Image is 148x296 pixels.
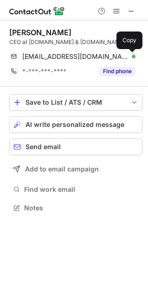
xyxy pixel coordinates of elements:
img: ContactOut v5.3.10 [9,6,65,17]
div: [PERSON_NAME] [9,28,71,37]
span: Find work email [24,185,139,194]
span: Send email [26,143,61,151]
span: AI write personalized message [26,121,124,128]
button: Reveal Button [99,67,135,76]
button: save-profile-one-click [9,94,142,111]
button: Notes [9,202,142,214]
span: Add to email campaign [25,165,99,173]
button: Add to email campaign [9,161,142,177]
span: Notes [24,204,139,212]
button: AI write personalized message [9,116,142,133]
span: [EMAIL_ADDRESS][DOMAIN_NAME] [22,52,129,61]
div: CEO at [DOMAIN_NAME] & [DOMAIN_NAME] [9,38,142,46]
button: Send email [9,139,142,155]
button: Find work email [9,183,142,196]
div: Save to List / ATS / CRM [26,99,126,106]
